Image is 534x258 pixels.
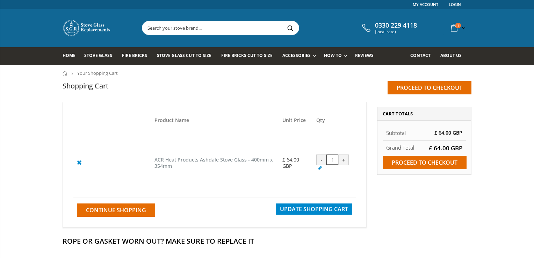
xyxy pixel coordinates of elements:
span: Stove Glass [84,52,112,58]
a: Continue Shopping [77,203,155,217]
a: Stove Glass Cut To Size [157,47,216,65]
th: Qty [313,113,356,128]
button: Search [282,21,298,35]
input: Proceed to checkout [388,81,471,94]
a: About us [440,47,467,65]
input: Search your stove brand... [142,21,377,35]
a: How To [324,47,351,65]
span: (local rate) [375,29,417,34]
span: Continue Shopping [86,206,146,214]
a: Fire Bricks Cut To Size [221,47,278,65]
span: Stove Glass Cut To Size [157,52,211,58]
button: Update Shopping Cart [276,203,352,215]
div: + [338,155,349,165]
th: Unit Price [279,113,313,128]
span: Contact [410,52,431,58]
span: Accessories [282,52,311,58]
span: Fire Bricks Cut To Size [221,52,273,58]
span: Home [63,52,75,58]
strong: Grand Total [386,144,414,151]
img: Stove Glass Replacement [63,19,111,37]
a: Home [63,71,68,76]
span: £ 64.00 GBP [429,144,462,152]
span: £ 64.00 GBP [282,156,299,169]
a: Accessories [282,47,319,65]
span: Reviews [355,52,374,58]
input: Proceed to checkout [383,156,467,169]
a: Home [63,47,81,65]
span: Cart Totals [383,110,413,117]
span: Your Shopping Cart [77,70,118,76]
span: £ 64.00 GBP [434,129,462,136]
span: Fire Bricks [122,52,147,58]
span: About us [440,52,462,58]
a: Contact [410,47,436,65]
a: Reviews [355,47,379,65]
th: Product Name [151,113,279,128]
a: Stove Glass [84,47,117,65]
a: 0330 229 4118 (local rate) [360,22,417,34]
a: ACR Heat Products Ashdale Stove Glass - 400mm x 354mm [154,156,273,170]
a: Fire Bricks [122,47,152,65]
h2: Rope Or Gasket Worn Out? Make Sure To Replace It [63,236,471,246]
span: How To [324,52,342,58]
h1: Shopping Cart [63,81,109,91]
span: Update Shopping Cart [280,205,348,213]
span: Subtotal [386,129,406,136]
span: 0330 229 4118 [375,22,417,29]
a: 1 [448,21,467,35]
span: 1 [455,23,461,28]
div: - [316,155,327,165]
